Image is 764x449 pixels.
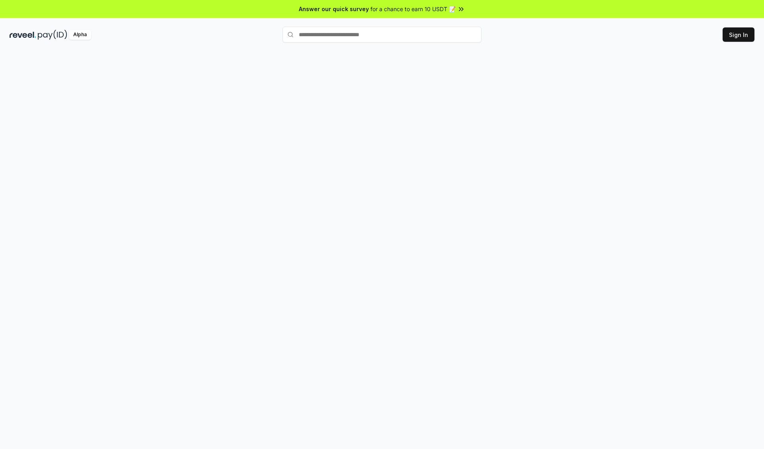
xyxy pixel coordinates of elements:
div: Alpha [69,30,91,40]
span: Answer our quick survey [299,5,369,13]
img: reveel_dark [10,30,36,40]
span: for a chance to earn 10 USDT 📝 [370,5,456,13]
img: pay_id [38,30,67,40]
button: Sign In [723,27,754,42]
